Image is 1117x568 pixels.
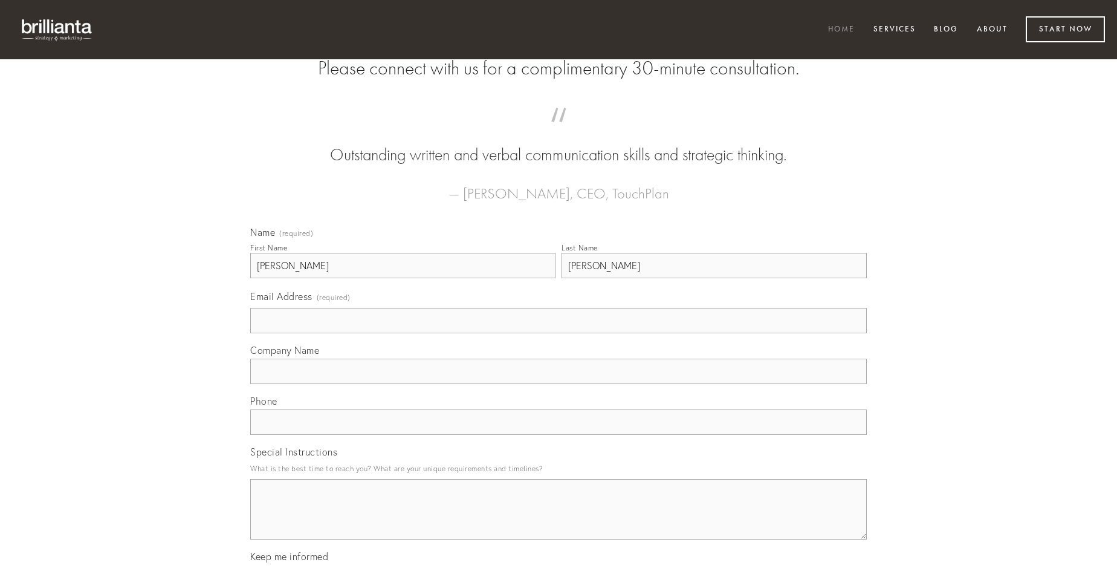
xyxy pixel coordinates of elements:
[969,20,1015,40] a: About
[1026,16,1105,42] a: Start Now
[317,289,351,305] span: (required)
[820,20,863,40] a: Home
[279,230,313,237] span: (required)
[562,243,598,252] div: Last Name
[250,226,275,238] span: Name
[250,57,867,80] h2: Please connect with us for a complimentary 30-minute consultation.
[250,446,337,458] span: Special Instructions
[270,167,847,206] figcaption: — [PERSON_NAME], CEO, TouchPlan
[250,550,328,563] span: Keep me informed
[270,120,847,167] blockquote: Outstanding written and verbal communication skills and strategic thinking.
[250,243,287,252] div: First Name
[250,344,319,356] span: Company Name
[12,12,103,47] img: brillianta - research, strategy, marketing
[270,120,847,143] span: “
[926,20,966,40] a: Blog
[866,20,924,40] a: Services
[250,460,867,477] p: What is the best time to reach you? What are your unique requirements and timelines?
[250,290,312,302] span: Email Address
[250,395,277,407] span: Phone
